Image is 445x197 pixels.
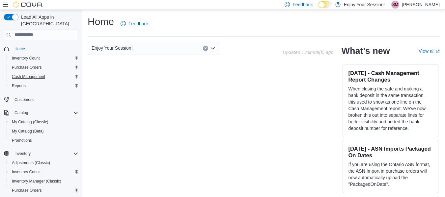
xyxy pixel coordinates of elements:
[9,168,42,176] a: Inventory Count
[318,8,319,9] span: Dark Mode
[9,73,48,81] a: Cash Management
[9,127,46,135] a: My Catalog (Beta)
[118,17,151,30] a: Feedback
[7,72,81,81] button: Cash Management
[18,14,78,27] span: Load All Apps in [GEOGRAPHIC_DATA]
[12,83,26,88] span: Reports
[7,54,81,63] button: Inventory Count
[14,97,34,102] span: Customers
[387,1,389,9] p: |
[7,81,81,90] button: Reports
[88,15,114,28] h1: Home
[9,118,51,126] a: My Catalog (Classic)
[419,48,440,54] a: View allExternal link
[12,109,31,117] button: Catalog
[92,44,133,52] span: Enjoy Your Session!
[7,158,81,167] button: Adjustments (Classic)
[1,94,81,104] button: Customers
[292,1,313,8] span: Feedback
[9,54,42,62] a: Inventory Count
[9,63,78,71] span: Purchase Orders
[9,82,28,90] a: Reports
[392,1,398,9] span: SM
[9,159,78,167] span: Adjustments (Classic)
[12,95,78,103] span: Customers
[348,161,433,187] p: If you are using the Ontario ASN format, the ASN Import in purchase orders will now automatically...
[12,169,40,175] span: Inventory Count
[12,150,78,158] span: Inventory
[436,49,440,53] svg: External link
[12,179,61,184] span: Inventory Manager (Classic)
[9,186,78,194] span: Purchase Orders
[1,149,81,158] button: Inventory
[12,74,45,79] span: Cash Management
[9,186,44,194] a: Purchase Orders
[9,54,78,62] span: Inventory Count
[9,136,78,144] span: Promotions
[7,117,81,127] button: My Catalog (Classic)
[12,138,32,143] span: Promotions
[348,70,433,83] h3: [DATE] - Cash Management Report Changes
[12,160,50,165] span: Adjustments (Classic)
[341,46,390,56] h2: What's new
[7,186,81,195] button: Purchase Orders
[12,109,78,117] span: Catalog
[12,45,78,53] span: Home
[7,167,81,177] button: Inventory Count
[13,1,43,8] img: Cova
[348,86,433,132] p: When closing the safe and making a bank deposit in the same transaction, this used to show as one...
[12,129,44,134] span: My Catalog (Beta)
[348,145,433,159] h3: [DATE] - ASN Imports Packaged On Dates
[7,127,81,136] button: My Catalog (Beta)
[9,159,53,167] a: Adjustments (Classic)
[14,46,25,52] span: Home
[344,1,385,9] p: Enjoy Your Session!
[7,136,81,145] button: Promotions
[9,177,64,185] a: Inventory Manager (Classic)
[1,108,81,117] button: Catalog
[9,73,78,81] span: Cash Management
[9,136,35,144] a: Promotions
[128,20,149,27] span: Feedback
[9,118,78,126] span: My Catalog (Classic)
[318,1,332,8] input: Dark Mode
[9,63,44,71] a: Purchase Orders
[203,46,208,51] button: Clear input
[1,44,81,54] button: Home
[210,46,215,51] button: Open list of options
[7,177,81,186] button: Inventory Manager (Classic)
[402,1,440,9] p: [PERSON_NAME]
[12,119,48,125] span: My Catalog (Classic)
[391,1,399,9] div: Samantha Moore
[12,45,28,53] a: Home
[9,127,78,135] span: My Catalog (Beta)
[12,56,40,61] span: Inventory Count
[7,63,81,72] button: Purchase Orders
[12,96,36,104] a: Customers
[9,177,78,185] span: Inventory Manager (Classic)
[9,82,78,90] span: Reports
[12,188,42,193] span: Purchase Orders
[283,50,333,55] p: Updated 1 minute(s) ago
[9,168,78,176] span: Inventory Count
[14,151,31,156] span: Inventory
[12,150,33,158] button: Inventory
[14,110,28,115] span: Catalog
[12,65,42,70] span: Purchase Orders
